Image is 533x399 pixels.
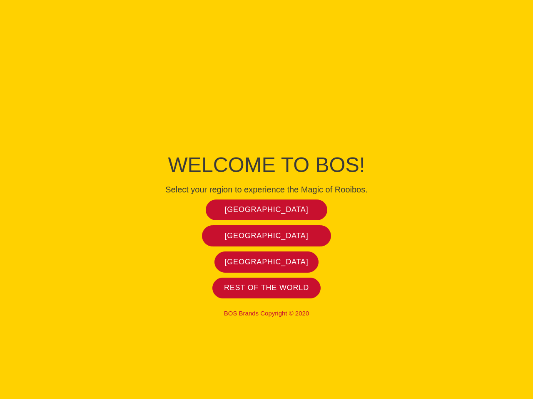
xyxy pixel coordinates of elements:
[225,231,309,241] span: [GEOGRAPHIC_DATA]
[79,150,454,180] h1: Welcome to BOS!
[202,225,331,246] a: [GEOGRAPHIC_DATA]
[225,205,309,214] span: [GEOGRAPHIC_DATA]
[212,278,321,299] a: Rest of the world
[79,310,454,317] p: BOS Brands Copyright © 2020
[224,283,309,293] span: Rest of the world
[206,199,328,221] a: [GEOGRAPHIC_DATA]
[214,251,319,273] a: [GEOGRAPHIC_DATA]
[235,79,298,141] img: Bos Brands
[225,257,309,267] span: [GEOGRAPHIC_DATA]
[79,185,454,195] h4: Select your region to experience the Magic of Rooibos.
